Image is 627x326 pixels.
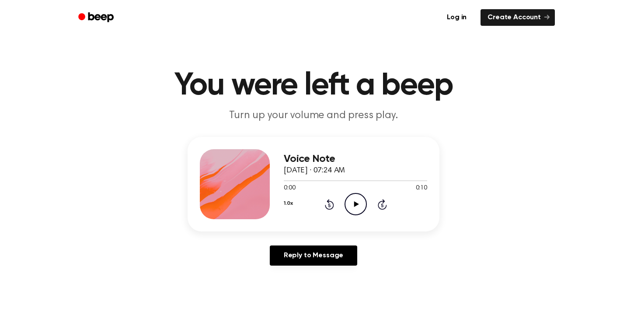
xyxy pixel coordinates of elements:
[416,184,427,193] span: 0:10
[72,9,122,26] a: Beep
[284,196,293,211] button: 1.0x
[284,184,295,193] span: 0:00
[284,167,345,175] span: [DATE] · 07:24 AM
[146,109,481,123] p: Turn up your volume and press play.
[481,9,555,26] a: Create Account
[270,245,357,266] a: Reply to Message
[438,7,475,28] a: Log in
[284,153,427,165] h3: Voice Note
[90,70,537,102] h1: You were left a beep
